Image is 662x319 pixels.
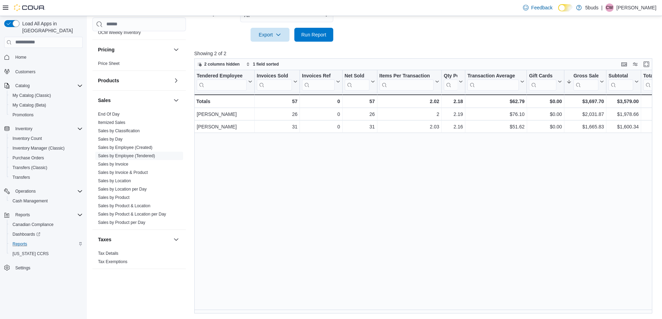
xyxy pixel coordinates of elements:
div: $3,697.70 [566,97,604,106]
a: OCM Weekly Inventory [98,30,141,35]
span: Operations [13,187,83,195]
button: Inventory Manager (Classic) [7,143,85,153]
div: Courtney White [605,3,614,12]
img: Cova [14,4,45,11]
span: Inventory Manager (Classic) [10,144,83,152]
a: Itemized Sales [98,120,125,125]
a: Sales by Invoice & Product [98,170,148,175]
a: Price Sheet [98,61,120,66]
span: Home [15,54,26,60]
a: Sales by Employee (Tendered) [98,153,155,158]
div: Totals [196,97,252,106]
a: Transfers [10,173,33,182]
span: Purchase Orders [13,155,44,161]
h3: Taxes [98,236,112,243]
button: Enter fullscreen [642,60,651,68]
p: Showing 2 of 2 [194,50,657,57]
span: Load All Apps in [GEOGRAPHIC_DATA] [19,20,83,34]
div: Subtotal [608,73,633,79]
span: Inventory [15,126,32,132]
a: Canadian Compliance [10,220,56,229]
a: Dashboards [7,229,85,239]
span: Purchase Orders [10,154,83,162]
button: Sales [98,97,171,104]
span: Run Report [301,31,326,38]
span: My Catalog (Beta) [10,101,83,109]
div: Items Per Transaction [379,73,434,79]
div: Gift Cards [529,73,556,79]
span: 2 columns hidden [204,61,240,67]
span: End Of Day [98,111,120,117]
span: 1 field sorted [253,61,279,67]
div: Invoices Ref [302,73,334,79]
a: Sales by Product per Day [98,220,145,225]
div: 0 [302,123,340,131]
div: Net Sold [344,73,369,79]
span: Cash Management [13,198,48,204]
a: Sales by Day [98,137,123,142]
a: Cash Management [10,197,50,205]
span: Catalog [13,82,83,90]
button: Pricing [172,45,180,54]
button: Inventory [13,125,35,133]
button: Run Report [294,28,333,42]
span: My Catalog (Classic) [13,93,51,98]
div: 0 [302,97,340,106]
div: $62.79 [467,97,524,106]
div: $76.10 [467,110,524,118]
span: My Catalog (Classic) [10,91,83,100]
span: Promotions [13,112,34,118]
div: Tendered Employee [197,73,247,91]
a: Transfers (Classic) [10,163,50,172]
span: Transfers (Classic) [10,163,83,172]
div: $3,579.00 [608,97,639,106]
div: 31 [344,123,375,131]
div: [PERSON_NAME] [197,110,252,118]
div: Invoices Sold [257,73,292,79]
div: Qty Per Transaction [444,73,457,79]
a: Reports [10,240,30,248]
div: 0 [302,110,340,118]
button: Catalog [13,82,32,90]
span: Dashboards [10,230,83,238]
div: Tendered Employee [197,73,247,79]
span: Export [255,28,285,42]
button: Customers [1,66,85,76]
div: $0.00 [529,97,562,106]
nav: Complex example [4,49,83,291]
a: Dashboards [10,230,43,238]
a: Settings [13,264,33,272]
div: Net Sold [344,73,369,91]
a: Inventory Manager (Classic) [10,144,67,152]
a: Sales by Product [98,195,130,200]
span: Feedback [531,4,553,11]
button: Promotions [7,110,85,120]
div: Invoices Ref [302,73,334,91]
button: Canadian Compliance [7,220,85,229]
a: My Catalog (Classic) [10,91,54,100]
span: Settings [13,263,83,272]
button: Reports [1,210,85,220]
button: Invoices Ref [302,73,340,91]
button: Transfers (Classic) [7,163,85,173]
button: Transfers [7,173,85,182]
span: Tax Details [98,251,118,256]
a: My Catalog (Beta) [10,101,49,109]
span: Operations [15,188,36,194]
button: Inventory Count [7,134,85,143]
button: Purchase Orders [7,153,85,163]
button: Transaction Average [467,73,524,91]
span: Catalog [15,83,30,89]
span: Transfers [13,175,30,180]
button: Operations [13,187,39,195]
div: OCM [92,28,186,40]
a: Tax Exemptions [98,259,128,264]
h3: Pricing [98,46,114,53]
